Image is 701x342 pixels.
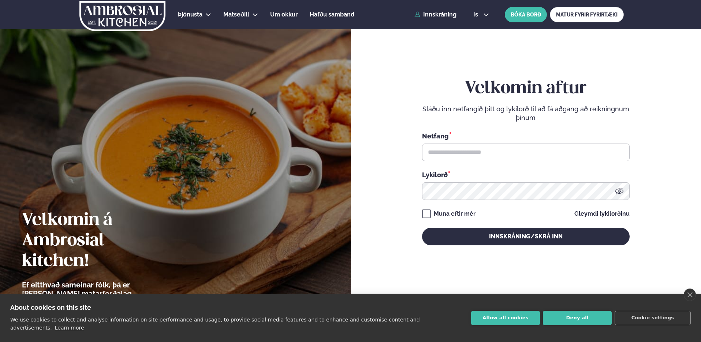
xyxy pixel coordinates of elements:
button: Cookie settings [615,311,691,325]
span: Matseðill [223,11,249,18]
p: We use cookies to collect and analyse information on site performance and usage, to provide socia... [10,317,420,331]
button: Deny all [543,311,612,325]
img: logo [79,1,166,31]
span: Um okkur [270,11,298,18]
span: Þjónusta [178,11,202,18]
a: Matseðill [223,10,249,19]
button: is [467,12,495,18]
h2: Velkomin á Ambrosial kitchen! [22,210,174,272]
button: Allow all cookies [471,311,540,325]
a: Learn more [55,325,84,331]
div: Lykilorð [422,170,630,179]
p: Sláðu inn netfangið þitt og lykilorð til að fá aðgang að reikningnum þínum [422,105,630,122]
span: Hafðu samband [310,11,354,18]
a: Hafðu samband [310,10,354,19]
div: Netfang [422,131,630,141]
a: close [684,289,696,301]
p: Ef eitthvað sameinar fólk, þá er [PERSON_NAME] matarferðalag. [22,280,174,298]
a: Um okkur [270,10,298,19]
a: MATUR FYRIR FYRIRTÆKI [550,7,624,22]
strong: About cookies on this site [10,304,91,311]
span: is [473,12,480,18]
button: Innskráning/Skrá inn [422,228,630,245]
button: BÓKA BORÐ [505,7,547,22]
a: Þjónusta [178,10,202,19]
h2: Velkomin aftur [422,78,630,99]
a: Innskráning [414,11,456,18]
a: Gleymdi lykilorðinu [574,211,630,217]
